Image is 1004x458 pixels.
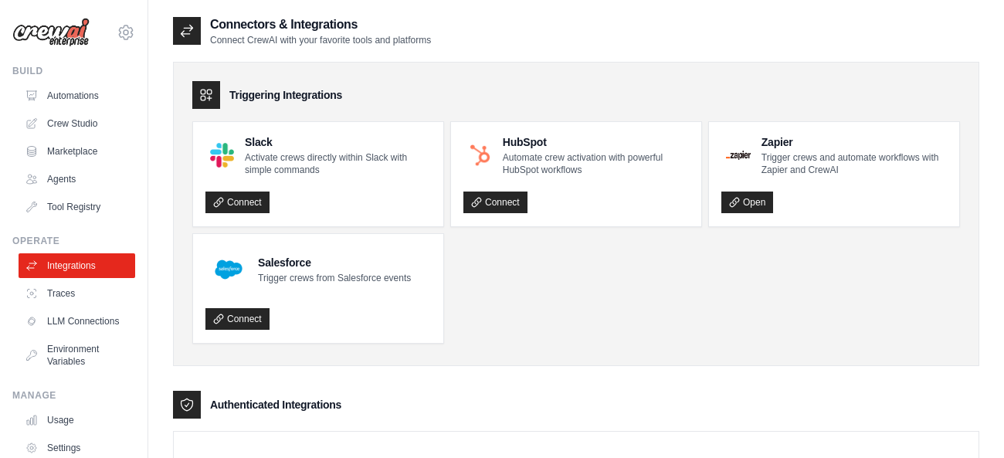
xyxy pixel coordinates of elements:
[258,255,411,270] h4: Salesforce
[503,151,689,176] p: Automate crew activation with powerful HubSpot workflows
[468,144,492,168] img: HubSpot Logo
[19,167,135,192] a: Agents
[19,111,135,136] a: Crew Studio
[245,134,431,150] h4: Slack
[503,134,689,150] h4: HubSpot
[721,192,773,213] a: Open
[927,384,1004,458] iframe: Chat Widget
[463,192,527,213] a: Connect
[205,308,270,330] a: Connect
[19,83,135,108] a: Automations
[210,15,431,34] h2: Connectors & Integrations
[726,151,751,160] img: Zapier Logo
[210,251,247,288] img: Salesforce Logo
[12,389,135,402] div: Manage
[229,87,342,103] h3: Triggering Integrations
[258,272,411,284] p: Trigger crews from Salesforce events
[19,195,135,219] a: Tool Registry
[12,18,90,47] img: Logo
[205,192,270,213] a: Connect
[210,143,234,167] img: Slack Logo
[12,235,135,247] div: Operate
[210,34,431,46] p: Connect CrewAI with your favorite tools and platforms
[761,134,947,150] h4: Zapier
[12,65,135,77] div: Build
[210,397,341,412] h3: Authenticated Integrations
[761,151,947,176] p: Trigger crews and automate workflows with Zapier and CrewAI
[19,337,135,374] a: Environment Variables
[245,151,431,176] p: Activate crews directly within Slack with simple commands
[19,139,135,164] a: Marketplace
[19,253,135,278] a: Integrations
[19,281,135,306] a: Traces
[19,309,135,334] a: LLM Connections
[19,408,135,433] a: Usage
